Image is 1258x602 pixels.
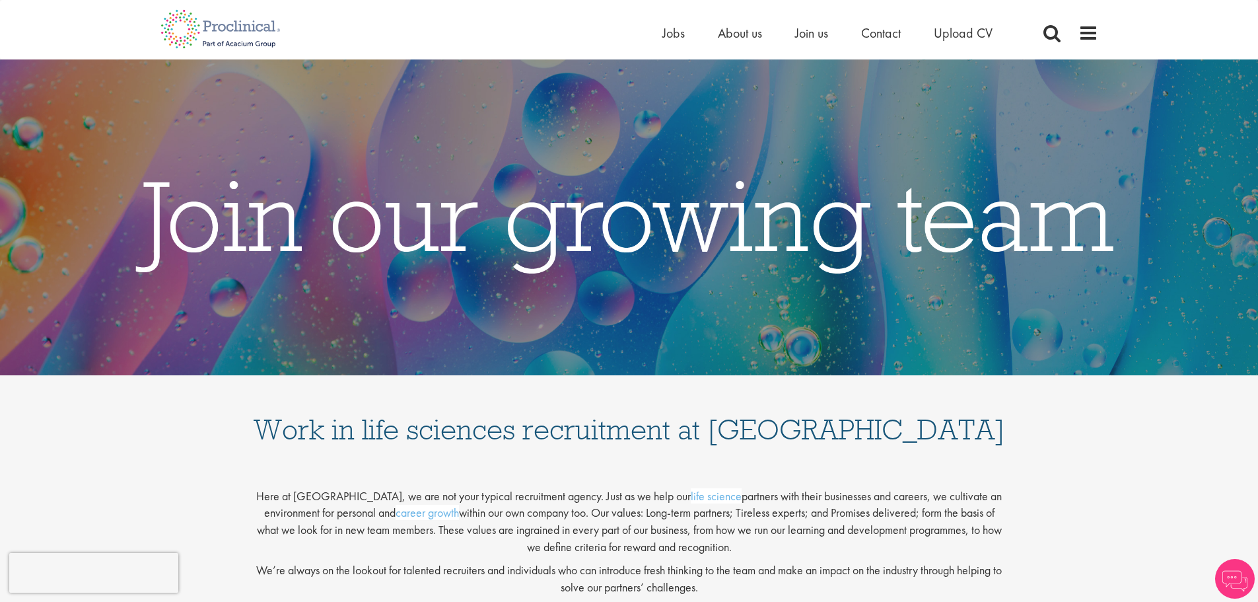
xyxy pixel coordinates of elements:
a: life science [691,488,742,504]
p: We’re always on the lookout for talented recruiters and individuals who can introduce fresh think... [253,562,1006,595]
iframe: reCAPTCHA [9,553,178,593]
a: Jobs [662,24,685,42]
a: Join us [795,24,828,42]
a: About us [718,24,762,42]
a: Upload CV [934,24,993,42]
h1: Work in life sciences recruitment at [GEOGRAPHIC_DATA] [253,389,1006,444]
p: Here at [GEOGRAPHIC_DATA], we are not your typical recruitment agency. Just as we help our partne... [253,477,1006,556]
a: career growth [396,505,459,520]
img: Chatbot [1215,559,1255,599]
a: Contact [861,24,901,42]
